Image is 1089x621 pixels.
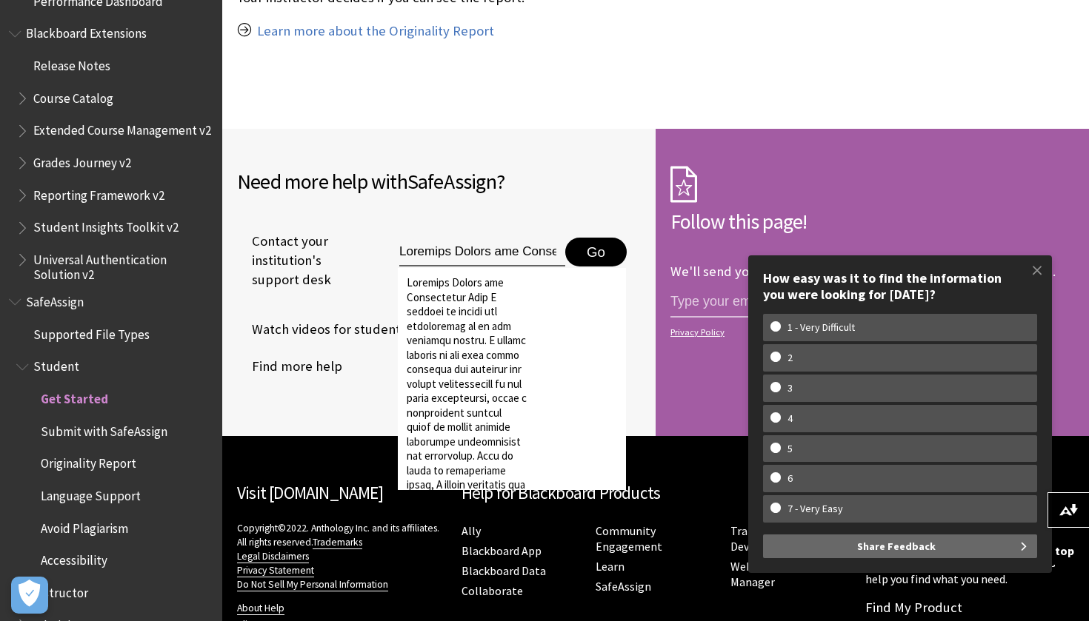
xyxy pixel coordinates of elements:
w-span: 2 [770,352,810,364]
a: About Help [237,602,284,615]
w-span: 7 - Very Easy [770,503,860,515]
span: Avoid Plagiarism [41,516,128,536]
a: Watch videos for students [237,318,407,340]
span: Language Support [41,483,141,503]
w-span: 1 - Very Difficult [770,321,872,334]
nav: Book outline for Blackboard Extensions [9,21,213,283]
span: Student Insights Toolkit v2 [33,215,179,235]
button: Go [565,238,627,267]
span: Reporting Framework v2 [33,183,164,203]
w-span: 5 [770,443,810,455]
span: Contact your institution's support desk [237,232,365,290]
a: Find My Product [865,599,962,616]
span: Grades Journey v2 [33,150,131,170]
span: Accessibility [41,548,107,568]
span: Submit with SafeAssign [41,419,167,439]
span: Student [33,355,79,375]
a: Ally [462,523,481,539]
a: Find more help [237,355,342,377]
a: Privacy Statement [237,564,314,577]
span: Universal Authentication Solution v2 [33,247,212,282]
a: Legal Disclaimers [237,550,309,563]
a: Blackboard Data [462,563,546,579]
span: Share Feedback [857,534,936,558]
a: Training and Development Manager [730,523,847,554]
span: Release Notes [33,53,110,73]
span: Supported File Types [33,322,150,342]
a: Blackboard App [462,543,542,559]
p: Copyright©2022. Anthology Inc. and its affiliates. All rights reserved. [237,521,447,591]
div: How easy was it to find the information you were looking for [DATE]? [763,270,1037,302]
w-span: 6 [770,472,810,485]
span: SafeAssign [407,168,496,195]
button: Open Preferences [11,577,48,614]
a: Do Not Sell My Personal Information [237,578,388,591]
a: Community Engagement [596,523,662,554]
span: Instructor [33,580,88,600]
input: email address [670,286,924,318]
span: Course Catalog [33,86,113,106]
a: Trademarks [313,536,362,549]
span: Originality Report [41,452,136,471]
h2: Follow this page! [670,206,1074,237]
a: Collaborate [462,583,523,599]
a: Privacy Policy [670,327,1070,338]
a: Web Community Manager [730,559,815,590]
span: Blackboard Extensions [26,21,147,41]
button: Share Feedback [763,534,1037,558]
p: We'll send you an email each time we make an important change. [670,263,1056,280]
a: SafeAssign [596,579,651,594]
span: Get Started [41,386,108,406]
img: Subscription Icon [670,166,697,203]
h2: Help for Blackboard Products [462,480,850,506]
input: Type institution name to get support [399,238,565,267]
span: SafeAssign [26,289,84,309]
w-span: 4 [770,412,810,425]
w-span: 3 [770,382,810,395]
a: Visit [DOMAIN_NAME] [237,482,383,503]
span: Extended Course Management v2 [33,118,211,138]
h2: Need more help with ? [237,166,641,197]
a: Learn more about the Originality Report [257,22,494,40]
a: Learn [596,559,625,574]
